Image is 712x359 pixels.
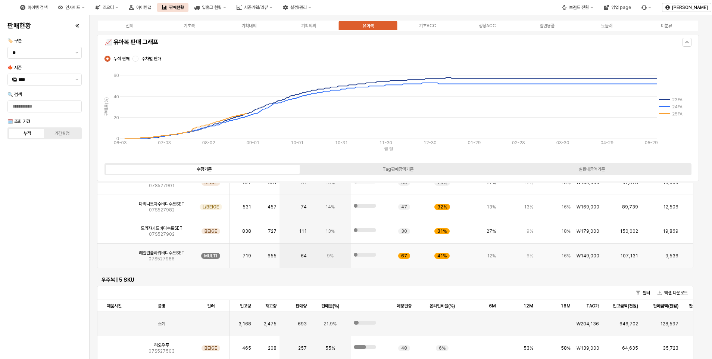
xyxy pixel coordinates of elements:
[586,303,599,309] span: TAG가
[489,303,496,309] span: 6M
[601,23,612,28] div: 토들러
[577,321,599,327] span: ₩204,136
[204,345,217,351] span: BEIGE
[24,131,31,136] div: 누적
[91,3,123,12] div: 리오더
[158,303,165,309] span: 품명
[599,3,636,12] button: 영업 page
[689,303,712,309] span: 판매율 (금액)
[296,303,307,309] span: 판매량
[102,276,689,283] h6: 우주복 | 5 SKU
[301,204,307,210] span: 74
[243,204,251,210] span: 531
[7,65,22,70] span: 🍁 시즌
[579,167,605,172] div: 실판매금액기준
[301,166,495,173] label: Tag판매금액기준
[54,131,69,136] div: 기간설정
[149,207,175,213] span: 07S527982
[540,23,555,28] div: 일반용품
[633,288,653,297] button: 필터
[204,253,217,259] span: MULTI
[203,204,219,210] span: L/BEIGE
[107,166,301,173] label: 수량기준
[419,23,436,28] div: 기초ACC
[268,253,277,259] span: 655
[495,166,689,173] label: 실판매금액기준
[158,321,165,327] span: 소계
[660,321,678,327] span: 128,597
[401,228,407,234] span: 30
[278,3,316,12] div: 설정/관리
[10,130,45,137] label: 누적
[663,345,678,351] span: 35,723
[190,3,231,12] div: 입출고 현황
[268,228,277,234] span: 727
[577,228,599,234] span: ₩179,000
[72,74,81,85] button: 제안 사항 표시
[401,204,407,210] span: 47
[613,303,638,309] span: 입고금액(천원)
[401,345,407,351] span: 48
[184,23,195,28] div: 기초복
[159,22,219,29] label: 기초복
[479,23,496,28] div: 정상ACC
[103,5,114,10] div: 리오더
[149,256,175,262] span: 07S527986
[622,180,638,186] span: 92,678
[577,253,599,259] span: ₩149,000
[327,253,334,259] span: 9%
[104,38,543,46] h5: 📈 유아복 판매 그래프
[439,345,446,351] span: 6%
[154,342,169,348] span: 리오우주
[363,23,374,28] div: 유아복
[219,22,279,29] label: 기획내의
[325,204,335,210] span: 14%
[560,303,571,309] span: 18M
[487,228,496,234] span: 27%
[7,119,30,124] span: 🗓️ 조회 기간
[202,5,222,10] div: 입출고 현황
[124,3,156,12] div: 아이템맵
[7,22,31,30] h4: 판매현황
[637,22,696,29] label: 미분류
[301,180,307,186] span: 91
[437,204,447,210] span: 32%
[561,204,571,210] span: 16%
[265,303,277,309] span: 재고량
[65,5,80,10] div: 인사이트
[397,303,412,309] span: 매장편중
[561,345,571,351] span: 58%
[298,345,307,351] span: 257
[324,321,337,327] span: 21.9%
[298,321,307,327] span: 693
[661,23,672,28] div: 미분류
[325,180,335,186] span: 15%
[487,180,496,186] span: 22%
[321,303,339,309] span: 판매율(%)
[157,3,188,12] button: 판매현황
[126,23,133,28] div: 전체
[663,204,678,210] span: 12,506
[557,3,598,12] div: 브랜드 전환
[242,228,251,234] span: 838
[663,180,678,186] span: 13,559
[430,303,455,309] span: 온라인비율(%)
[325,345,335,351] span: 55%
[7,38,22,43] span: 🏷️ 구분
[240,303,251,309] span: 입고량
[72,47,81,58] button: 제안 사항 표시
[139,201,184,207] span: 마리니트자수바디수트SET
[622,204,638,210] span: 89,739
[637,3,656,12] div: Menu item 6
[149,183,175,189] span: 07S527901
[238,321,251,327] span: 3,168
[401,180,407,186] span: 60
[141,56,161,62] span: 주차별 판매
[437,180,447,186] span: 29%
[204,180,217,186] span: BEIGE
[90,15,712,359] main: App Frame
[53,3,89,12] button: 인사이트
